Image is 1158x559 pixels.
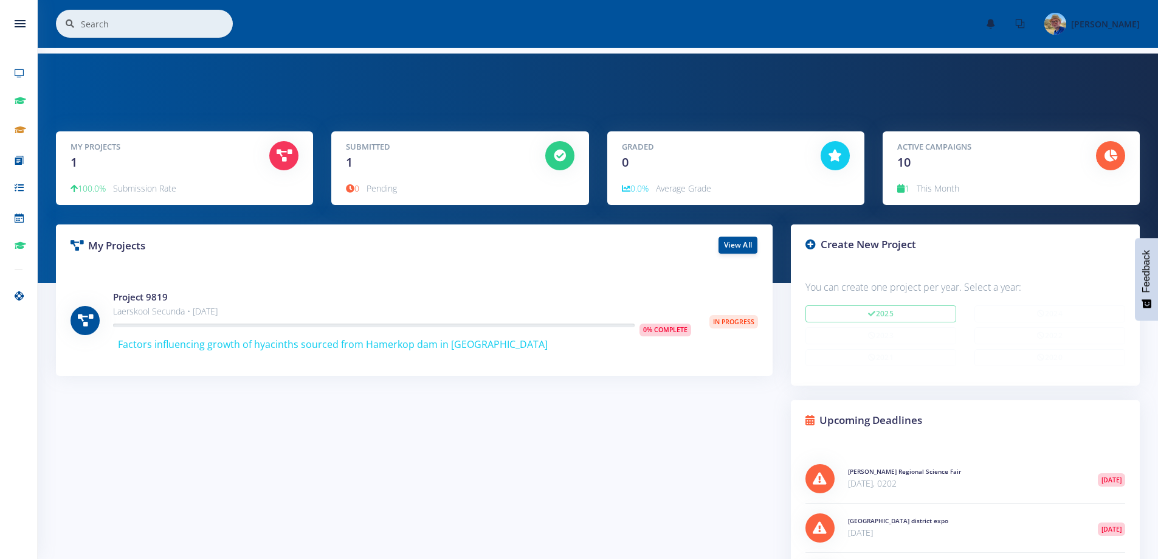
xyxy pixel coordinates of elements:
[1035,10,1140,37] a: Image placeholder [PERSON_NAME]
[1071,18,1140,30] span: [PERSON_NAME]
[805,327,956,344] button: 2023
[848,516,1080,526] h6: [GEOGRAPHIC_DATA] district expo
[622,154,629,170] span: 0
[848,476,1080,491] p: [DATE], 0202
[113,304,691,319] p: Laerskool Secunda • [DATE]
[118,338,548,351] span: Factors influencing growth of hyacinths sourced from Hamerkop dam in [GEOGRAPHIC_DATA]
[805,305,956,322] button: 2025
[346,141,526,153] h5: Submitted
[346,182,359,194] span: 0
[974,349,1125,366] button: 2020
[1098,523,1125,536] span: [DATE]
[719,237,757,254] a: View All
[1098,473,1125,487] span: [DATE]
[71,182,106,194] span: 100.0%
[622,182,649,194] span: 0.0%
[709,315,758,328] span: In Progress
[917,182,959,194] span: This Month
[113,291,168,303] a: Project 9819
[656,182,711,194] span: Average Grade
[1044,13,1066,35] img: Image placeholder
[71,141,251,153] h5: My Projects
[848,526,1080,540] p: [DATE]
[71,154,77,170] span: 1
[805,279,1125,296] p: You can create one project per year. Select a year:
[805,237,1125,252] h3: Create New Project
[1135,238,1158,321] button: Feedback - Show survey
[805,349,956,366] button: 2021
[622,141,802,153] h5: Graded
[897,182,909,194] span: 1
[974,327,1125,344] button: 2022
[367,182,397,194] span: Pending
[805,412,1125,428] h3: Upcoming Deadlines
[113,182,176,194] span: Submission Rate
[974,305,1125,322] button: 2024
[848,467,1080,476] h6: [PERSON_NAME] Regional Science Fair
[71,238,405,254] h3: My Projects
[897,141,1078,153] h5: Active Campaigns
[897,154,911,170] span: 10
[639,324,691,337] span: 0% Complete
[346,154,353,170] span: 1
[81,10,233,38] input: Search
[1141,250,1152,293] span: Feedback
